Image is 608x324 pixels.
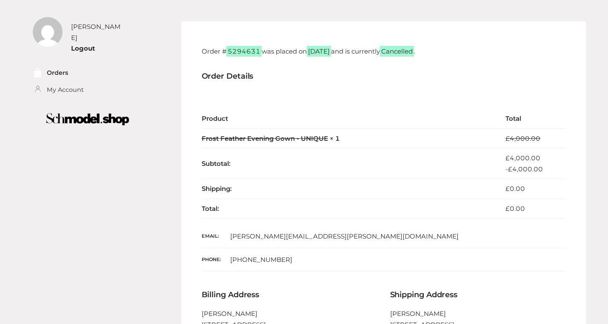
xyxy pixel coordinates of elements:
[505,154,540,162] span: 4,000.00
[71,21,124,43] div: [PERSON_NAME]
[202,148,493,179] th: Subtotal:
[505,205,525,213] span: 0.00
[508,165,543,173] span: 4,000.00
[380,46,414,57] mark: Cancelled
[47,85,84,95] a: My Account
[202,225,231,248] th: Email:
[202,72,566,81] h3: Order Details
[330,134,340,142] strong: × 1
[505,205,510,213] span: £
[202,46,566,57] p: Order # was placed on and is currently .
[493,148,565,179] td: -
[505,134,510,142] span: £
[493,109,565,128] th: Total
[202,109,493,128] th: Product
[505,185,525,193] bdi: 0.00
[390,290,566,300] h3: Shipping Address
[505,185,510,193] span: £
[202,290,377,300] h3: Billing Address
[505,134,540,142] bdi: 4,000.00
[508,165,512,173] span: £
[202,134,328,142] a: Frost Feather Evening Gown - UNIQUE
[230,248,565,271] td: [PHONE_NUMBER]
[202,179,493,199] th: Shipping:
[27,107,148,131] img: boutique-logo.png
[505,154,510,162] span: £
[71,44,95,52] a: Logout
[230,225,565,248] td: [PERSON_NAME][EMAIL_ADDRESS][PERSON_NAME][DOMAIN_NAME]
[47,68,68,78] a: Orders
[226,46,262,57] mark: 5294631
[202,199,493,219] th: Total:
[307,46,331,57] mark: [DATE]
[202,248,231,271] th: Phone:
